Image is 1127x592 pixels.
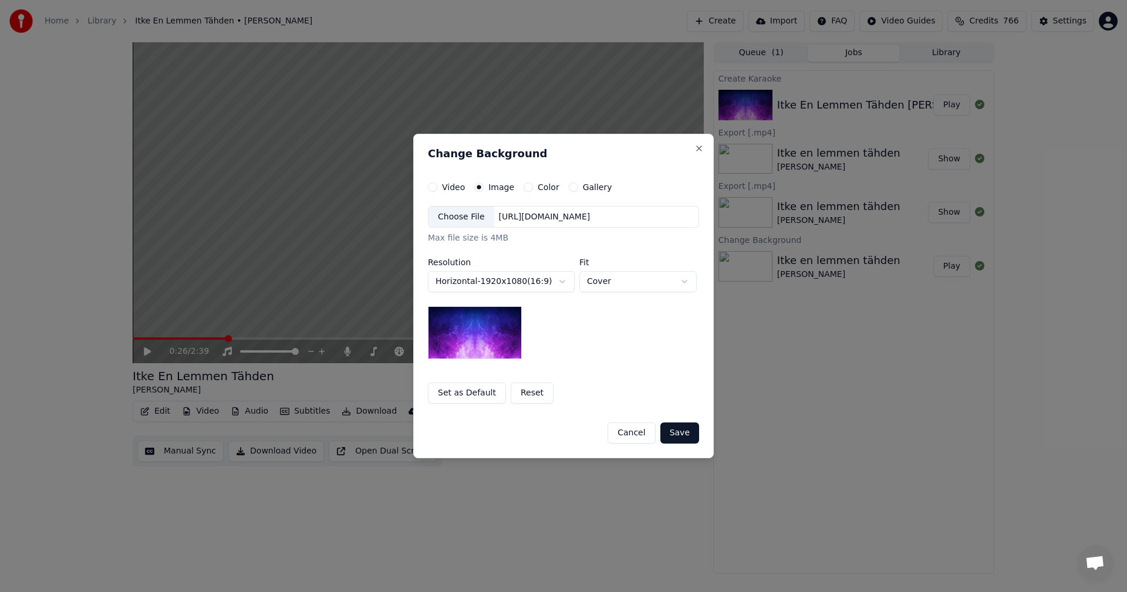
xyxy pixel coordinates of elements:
div: Max file size is 4MB [428,233,699,245]
h2: Change Background [428,148,699,159]
label: Fit [579,258,697,266]
button: Save [660,422,699,444]
label: Color [538,183,559,191]
label: Video [442,183,465,191]
div: Choose File [428,207,494,228]
label: Gallery [583,183,612,191]
div: [URL][DOMAIN_NAME] [494,211,595,223]
label: Resolution [428,258,575,266]
button: Reset [511,383,554,404]
button: Cancel [608,422,655,444]
button: Set as Default [428,383,506,404]
label: Image [488,183,514,191]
